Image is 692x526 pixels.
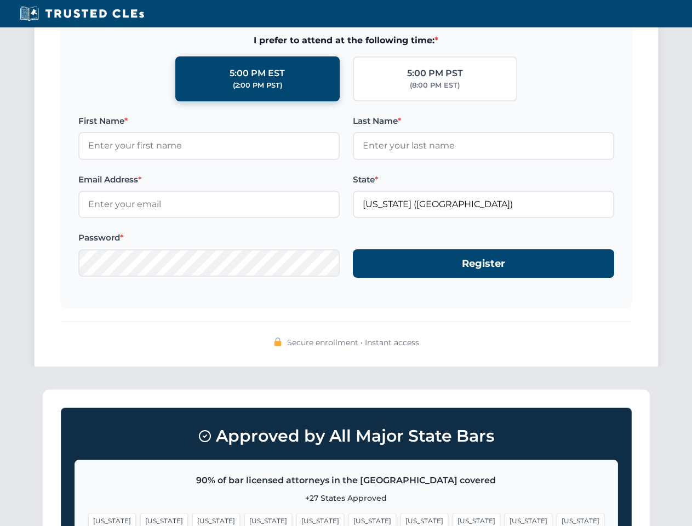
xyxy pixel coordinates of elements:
[273,338,282,346] img: 🔒
[75,421,618,451] h3: Approved by All Major State Bars
[78,33,614,48] span: I prefer to attend at the following time:
[78,132,340,159] input: Enter your first name
[353,132,614,159] input: Enter your last name
[16,5,147,22] img: Trusted CLEs
[410,80,460,91] div: (8:00 PM EST)
[88,492,604,504] p: +27 States Approved
[353,115,614,128] label: Last Name
[88,473,604,488] p: 90% of bar licensed attorneys in the [GEOGRAPHIC_DATA] covered
[353,173,614,186] label: State
[407,66,463,81] div: 5:00 PM PST
[230,66,285,81] div: 5:00 PM EST
[78,191,340,218] input: Enter your email
[78,173,340,186] label: Email Address
[233,80,282,91] div: (2:00 PM PST)
[78,231,340,244] label: Password
[287,336,419,348] span: Secure enrollment • Instant access
[353,249,614,278] button: Register
[78,115,340,128] label: First Name
[353,191,614,218] input: Missouri (MO)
